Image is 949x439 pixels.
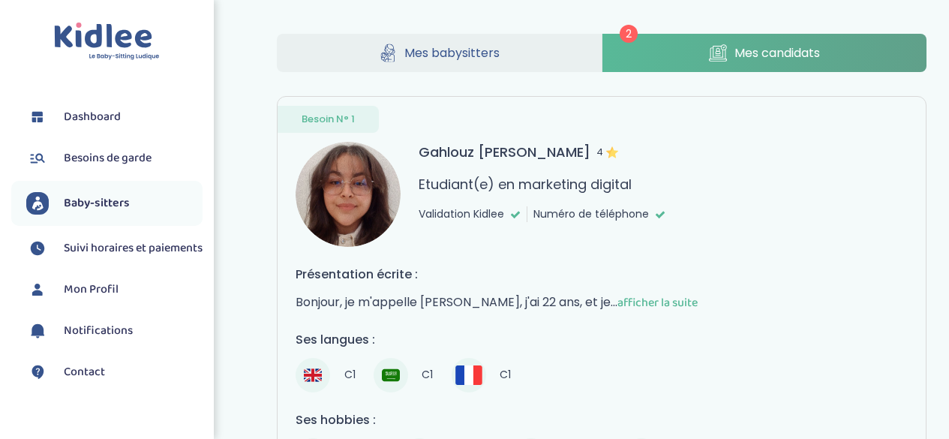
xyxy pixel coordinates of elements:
[404,44,500,62] span: Mes babysitters
[26,278,49,301] img: profil.svg
[304,366,322,384] img: Anglais
[302,112,355,127] span: Besoin N° 1
[419,174,632,194] p: Etudiant(e) en marketing digital
[455,365,482,384] img: Français
[26,320,49,342] img: notification.svg
[617,293,698,312] span: afficher la suite
[64,108,121,126] span: Dashboard
[26,147,49,170] img: besoin.svg
[338,365,362,386] span: C1
[26,237,203,260] a: Suivi horaires et paiements
[494,365,518,386] span: C1
[533,206,649,222] span: Numéro de téléphone
[419,206,504,222] span: Validation Kidlee
[26,320,203,342] a: Notifications
[26,361,203,383] a: Contact
[26,106,203,128] a: Dashboard
[64,322,133,340] span: Notifications
[296,330,908,349] h4: Ses langues :
[26,192,49,215] img: babysitters.svg
[620,25,638,43] span: 2
[64,149,152,167] span: Besoins de garde
[419,142,618,162] h3: Gahlouz [PERSON_NAME]
[277,34,601,72] a: Mes babysitters
[416,365,440,386] span: C1
[64,194,130,212] span: Baby-sitters
[296,142,401,247] img: avatar
[26,361,49,383] img: contact.svg
[26,192,203,215] a: Baby-sitters
[602,34,926,72] a: Mes candidats
[296,293,908,312] p: Bonjour, je m'appelle [PERSON_NAME], j'ai 22 ans, et je...
[596,142,618,162] span: 4
[26,237,49,260] img: suivihoraire.svg
[26,106,49,128] img: dashboard.svg
[26,278,203,301] a: Mon Profil
[64,281,119,299] span: Mon Profil
[64,363,105,381] span: Contact
[64,239,203,257] span: Suivi horaires et paiements
[296,410,908,429] h4: Ses hobbies :
[382,366,400,384] img: Arabe
[734,44,820,62] span: Mes candidats
[54,23,160,61] img: logo.svg
[26,147,203,170] a: Besoins de garde
[296,265,908,284] h4: Présentation écrite :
